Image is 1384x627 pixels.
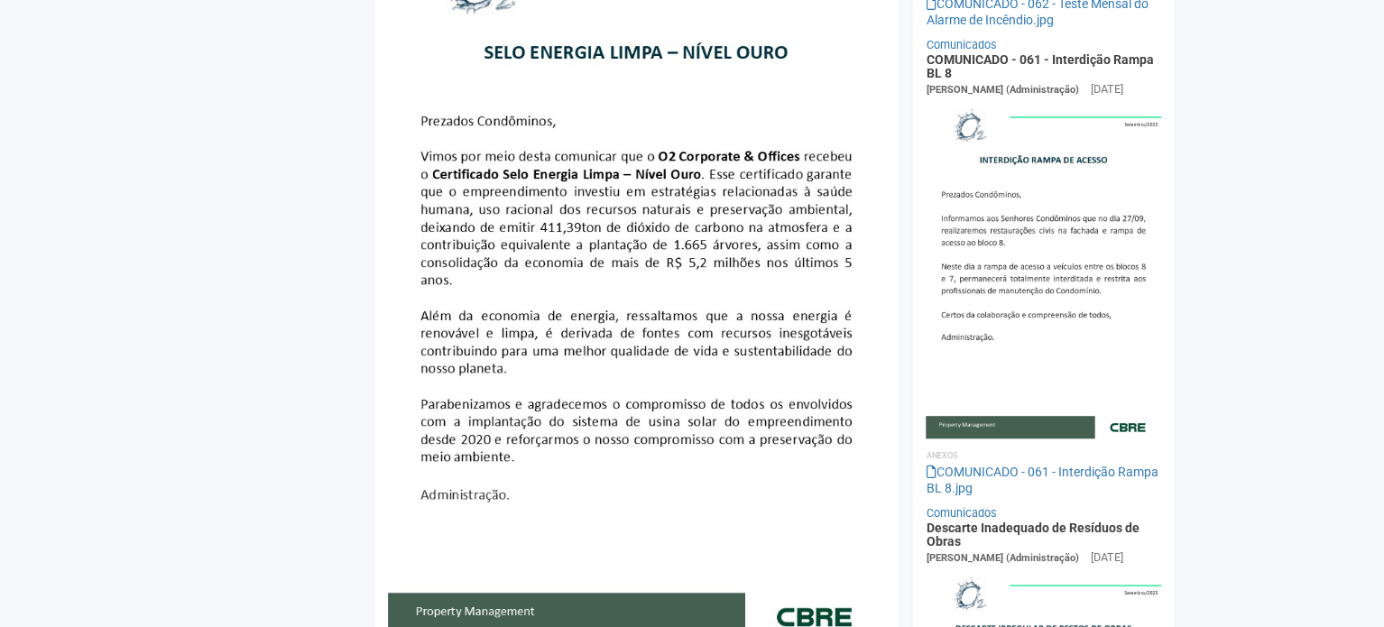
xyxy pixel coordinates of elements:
li: Anexos [926,447,1161,464]
span: [PERSON_NAME] (Administração) [926,552,1078,564]
a: COMUNICADO - 061 - Interdição Rampa BL 8.jpg [926,465,1158,495]
a: Descarte Inadequado de Resíduos de Obras [926,521,1139,549]
span: [PERSON_NAME] (Administração) [926,84,1078,96]
div: [DATE] [1090,549,1122,566]
a: COMUNICADO - 061 - Interdição Rampa BL 8 [926,52,1153,80]
div: [DATE] [1090,81,1122,97]
a: Comunicados [926,38,996,51]
a: Comunicados [926,506,996,520]
img: COMUNICADO%20-%20061%20-%20Interdi%C3%A7%C3%A3o%20Rampa%20BL%208.jpg [926,98,1161,438]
